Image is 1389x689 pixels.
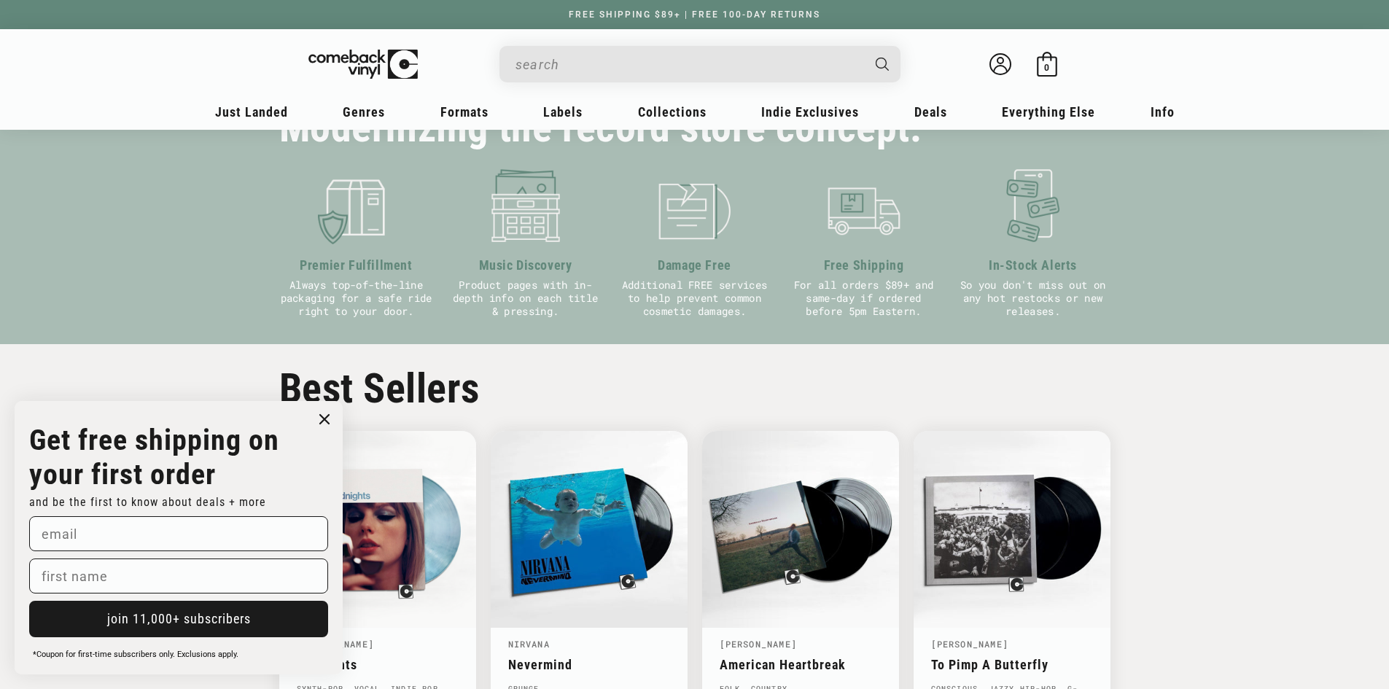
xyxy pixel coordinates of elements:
a: [PERSON_NAME] [720,638,798,650]
span: Genres [343,104,385,120]
h3: Free Shipping [787,255,941,275]
span: Indie Exclusives [761,104,859,120]
a: Midnights [297,657,459,672]
h2: Best Sellers [279,365,1110,413]
button: Close dialog [314,408,335,430]
a: Nevermind [508,657,670,672]
p: For all orders $89+ and same-day if ordered before 5pm Eastern. [787,279,941,318]
span: Just Landed [215,104,288,120]
h2: Modernizing the record store concept. [279,111,922,145]
a: American Heartbreak [720,657,882,672]
p: Always top-of-the-line packaging for a safe ride right to your door. [279,279,434,318]
h3: In-Stock Alerts [956,255,1110,275]
p: Product pages with in-depth info on each title & pressing. [448,279,603,318]
span: 0 [1044,62,1049,73]
a: [PERSON_NAME] [931,638,1009,650]
a: To Pimp A Butterfly [931,657,1093,672]
h3: Damage Free [618,255,772,275]
span: Labels [543,104,583,120]
h3: Premier Fulfillment [279,255,434,275]
span: Formats [440,104,489,120]
span: Info [1151,104,1175,120]
span: Collections [638,104,707,120]
span: and be the first to know about deals + more [29,495,266,509]
a: FREE SHIPPING $89+ | FREE 100-DAY RETURNS [554,9,835,20]
input: email [29,516,328,551]
p: Additional FREE services to help prevent common cosmetic damages. [618,279,772,318]
span: *Coupon for first-time subscribers only. Exclusions apply. [33,650,238,659]
input: first name [29,558,328,593]
input: When autocomplete results are available use up and down arrows to review and enter to select [515,50,861,79]
span: Everything Else [1002,104,1095,120]
strong: Get free shipping on your first order [29,423,279,491]
a: Nirvana [508,638,550,650]
h3: Music Discovery [448,255,603,275]
span: Deals [914,104,947,120]
div: Search [499,46,900,82]
button: join 11,000+ subscribers [29,601,328,637]
p: So you don't miss out on any hot restocks or new releases. [956,279,1110,318]
button: Search [863,46,902,82]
